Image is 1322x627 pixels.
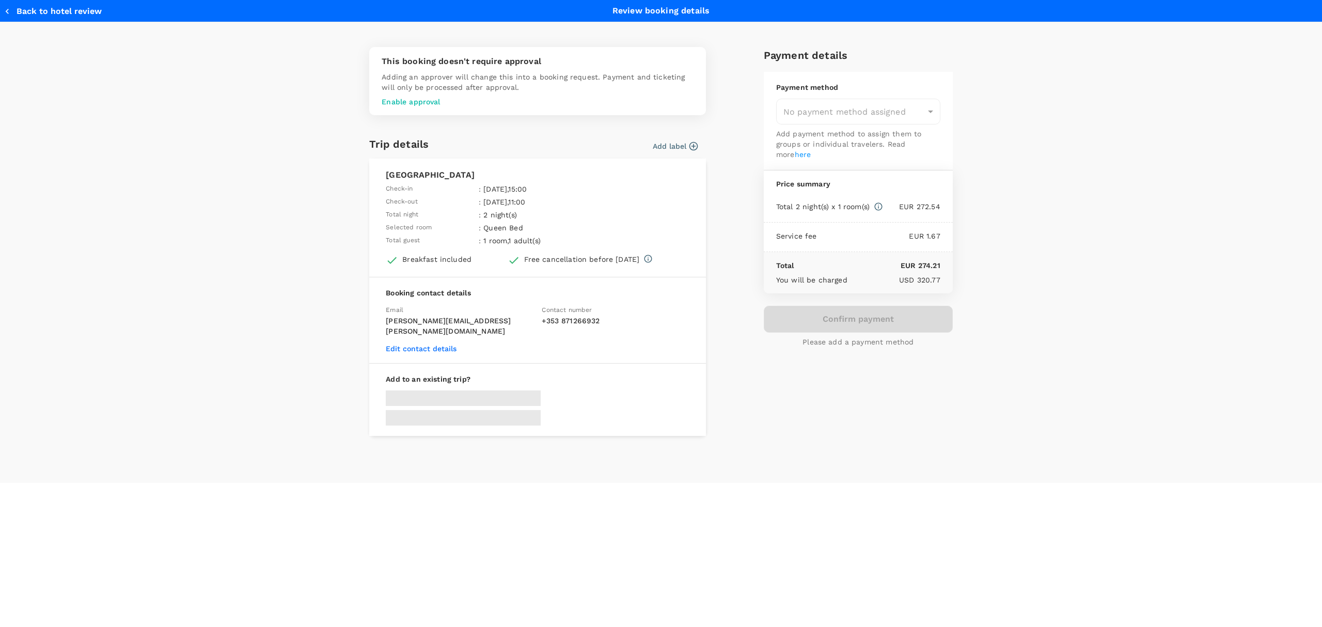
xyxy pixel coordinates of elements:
[483,197,596,207] p: [DATE] , 11:00
[386,210,418,220] span: Total night
[612,5,710,17] p: Review booking details
[386,184,413,194] span: Check-in
[776,231,817,241] p: Service fee
[643,254,653,263] svg: Full refund before 2025-09-02 00:00 Cancelation after 2025-09-02 00:00, cancelation fee of USD 29...
[386,236,420,246] span: Total guest
[386,288,689,298] p: Booking contact details
[764,47,953,64] h6: Payment details
[795,150,811,159] a: here
[776,179,940,189] p: Price summary
[794,260,940,271] p: EUR 274.21
[483,210,596,220] p: 2 night(s)
[386,316,533,336] p: [PERSON_NAME][EMAIL_ADDRESS][PERSON_NAME][DOMAIN_NAME]
[776,129,940,160] p: Add payment method to assign them to groups or individual travelers. Read more
[402,254,471,264] div: Breakfast included
[4,6,102,17] button: Back to hotel review
[479,197,481,207] span: :
[776,201,870,212] p: Total 2 night(s) x 1 room(s)
[479,184,481,194] span: :
[479,210,481,220] span: :
[542,306,592,314] span: Contact number
[776,99,940,124] div: No payment method assigned
[483,236,596,246] p: 1 room , 1 adult(s)
[776,260,794,271] p: Total
[524,254,640,264] div: Free cancellation before [DATE]
[382,55,694,68] p: This booking doesn't require approval
[776,275,847,285] p: You will be charged
[483,223,596,233] p: Queen Bed
[386,181,599,246] table: simple table
[382,97,694,107] p: Enable approval
[479,236,481,246] span: :
[817,231,940,241] p: EUR 1.67
[653,141,698,151] button: Add label
[369,136,429,152] h6: Trip details
[883,201,940,212] p: EUR 272.54
[542,316,689,326] p: + 353 871266932
[386,197,417,207] span: Check-out
[776,82,940,92] p: Payment method
[386,344,457,353] button: Edit contact details
[386,306,403,314] span: Email
[386,169,689,181] p: [GEOGRAPHIC_DATA]
[386,374,689,384] p: Add to an existing trip?
[386,223,432,233] span: Selected room
[847,275,940,285] p: USD 320.77
[382,72,694,92] p: Adding an approver will change this into a booking request. Payment and ticketing will only be pr...
[479,223,481,233] span: :
[802,337,914,347] p: Please add a payment method
[483,184,596,194] p: [DATE] , 15:00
